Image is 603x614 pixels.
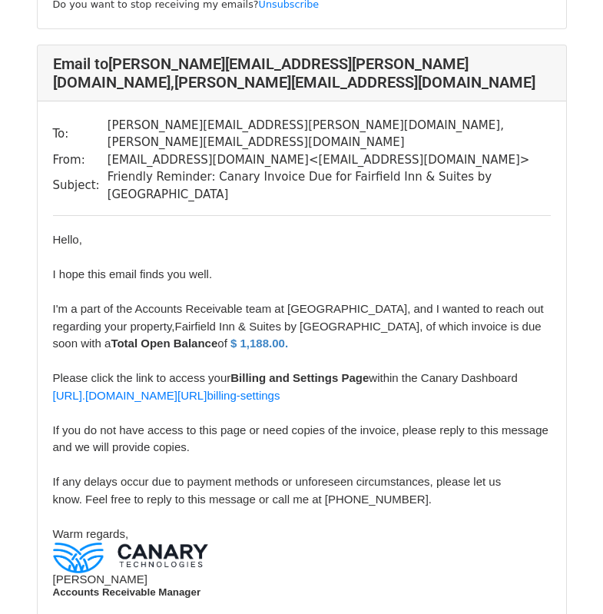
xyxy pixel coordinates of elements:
span: Hello, [53,233,82,246]
font: $ 1,188.00 [230,337,288,350]
img: c29b55174a6d10e35b8ed12ea38c4a16ab5ad042.png [53,543,208,573]
a: [URL].[DOMAIN_NAME][URL]billing-settings [53,389,280,402]
span: Warm regards, [53,527,129,540]
span: Please click the link to access your within the Canary Dashboard [53,371,518,384]
span: [PERSON_NAME] [53,573,147,586]
iframe: Chat Widget [526,540,603,614]
td: From: [53,151,108,169]
div: Fairfield Inn & Suites by [GEOGRAPHIC_DATA] [53,300,551,353]
span: Accounts Receivable Manager [53,586,201,598]
span: If you do not have access to this page or need copies of the invoice, please reply to this messag... [53,423,548,454]
span: If any delays occur due to payment methods or unforeseen circumstances, please let us know. Feel ... [53,475,502,506]
span: I hope this email finds you well. [53,267,213,280]
td: Subject: [53,168,108,203]
td: [EMAIL_ADDRESS][DOMAIN_NAME] < [EMAIL_ADDRESS][DOMAIN_NAME] > [108,151,551,169]
b: Total Open Balance [111,337,217,350]
span: , of which invoice is due soon with a of [53,320,542,350]
h4: Email to [PERSON_NAME][EMAIL_ADDRESS][PERSON_NAME][DOMAIN_NAME] , [PERSON_NAME][EMAIL_ADDRESS][DO... [53,55,551,91]
span: I'm a part of the Accounts Receivable team at [GEOGRAPHIC_DATA], and I wanted to reach out regard... [53,302,544,333]
td: [PERSON_NAME][EMAIL_ADDRESS][PERSON_NAME][DOMAIN_NAME] , [PERSON_NAME][EMAIL_ADDRESS][DOMAIN_NAME] [108,117,551,151]
td: Friendly Reminder: Canary Invoice Due for Fairfield Inn & Suites by [GEOGRAPHIC_DATA] [108,168,551,203]
span: . [285,337,288,350]
td: To: [53,117,108,151]
b: Billing and Settings Page [230,371,369,384]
